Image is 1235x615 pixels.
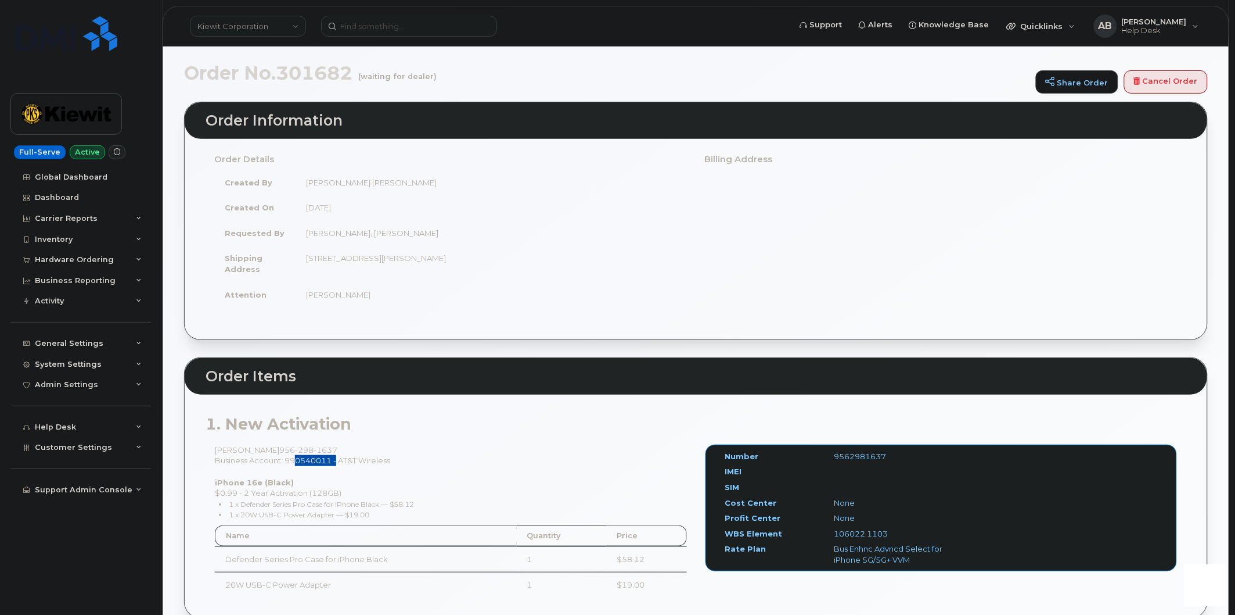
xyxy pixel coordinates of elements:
[606,546,686,572] td: $58.12
[725,466,742,477] label: IMEI
[279,445,337,455] span: 956
[225,253,262,274] strong: Shipping Address
[229,500,415,509] small: 1 x Defender Series Pro Case for iPhone Black — $58.12
[225,178,272,187] strong: Created By
[1036,70,1118,94] a: Share Order
[296,195,687,220] td: [DATE]
[215,546,517,572] td: Defender Series Pro Case for iPhone Black
[725,498,777,509] label: Cost Center
[358,63,437,81] small: (waiting for dealer)
[206,414,351,434] strong: 1. New Activation
[826,528,979,539] div: 106022.1103
[725,513,781,524] label: Profit Center
[792,13,851,37] a: Support
[901,13,998,37] a: Knowledge Base
[810,19,842,31] span: Support
[1184,564,1226,606] iframe: Messenger Launcher
[826,513,979,524] div: None
[215,572,517,598] td: 20W USB-C Power Adapter
[606,525,686,546] th: Price
[296,170,687,195] td: [PERSON_NAME] [PERSON_NAME]
[1099,19,1112,33] span: AB
[184,63,1030,83] h1: Order No.301682
[1122,26,1187,35] span: Help Desk
[826,544,979,565] div: Bus Enhnc Advncd Select for iPhone 5G/5G+ VVM
[206,369,1186,385] h2: Order Items
[1124,70,1208,94] a: Cancel Order
[215,478,294,487] strong: iPhone 16e (Black)
[725,451,759,462] label: Number
[517,546,607,572] td: 1
[229,510,370,519] small: 1 x 20W USB-C Power Adapter — $19.00
[214,155,687,165] h4: Order Details
[705,155,1178,165] h4: Billing Address
[826,451,979,462] div: 9562981637
[321,16,497,37] input: Find something...
[295,445,314,455] span: 298
[517,525,607,546] th: Quantity
[206,113,1186,129] h2: Order Information
[296,245,687,281] td: [STREET_ADDRESS][PERSON_NAME]
[999,15,1083,38] div: Quicklinks
[225,228,285,238] strong: Requested By
[206,445,696,607] div: [PERSON_NAME] Business Account: 990540011 - AT&T Wireless $0.99 - 2 Year Activation (128GB)
[725,544,766,555] label: Rate Plan
[851,13,901,37] a: Alerts
[296,220,687,246] td: [PERSON_NAME], [PERSON_NAME]
[190,16,306,37] a: Kiewit Corporation
[1122,17,1187,26] span: [PERSON_NAME]
[296,282,687,307] td: [PERSON_NAME]
[869,19,893,31] span: Alerts
[314,445,337,455] span: 1637
[725,528,783,539] label: WBS Element
[725,482,740,493] label: SIM
[225,203,274,212] strong: Created On
[215,525,517,546] th: Name
[1086,15,1207,38] div: Alex Bradshaw
[606,572,686,598] td: $19.00
[826,498,979,509] div: None
[225,290,267,299] strong: Attention
[1021,22,1063,31] span: Quicklinks
[919,19,989,31] span: Knowledge Base
[517,572,607,598] td: 1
